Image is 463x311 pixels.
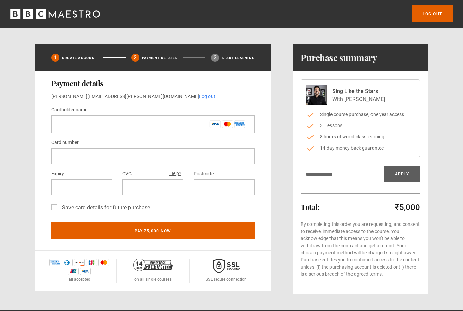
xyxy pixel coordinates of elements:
svg: BBC Maestro [10,9,100,19]
button: Pay ₹5,000 now [51,222,255,239]
p: ₹5,000 [395,202,420,213]
li: 8 hours of world-class learning [306,133,414,140]
label: Expiry [51,170,64,178]
p: SSL secure connection [206,276,247,283]
label: CVC [122,170,132,178]
a: Log out [199,94,215,99]
p: [PERSON_NAME][EMAIL_ADDRESS][PERSON_NAME][DOMAIN_NAME] [51,93,255,100]
label: Card number [51,139,79,147]
a: Log out [412,5,453,22]
p: all accepted [68,276,90,283]
img: amex [49,259,60,266]
li: 14-day money back guarantee [306,144,414,152]
iframe: Secure CVC input frame [128,184,178,191]
div: 3 [211,54,219,62]
iframe: Secure postal code input frame [199,184,249,191]
img: visa [80,268,91,275]
p: Create Account [62,55,97,60]
img: discover [74,259,85,266]
img: diners [62,259,73,266]
button: Apply [384,166,420,182]
div: 2 [131,54,139,62]
iframe: Secure expiration date input frame [57,184,107,191]
h1: Purchase summary [301,52,377,63]
h2: Total: [301,203,319,211]
p: With [PERSON_NAME] [332,95,385,103]
div: 1 [51,54,59,62]
img: jcb [86,259,97,266]
button: Help? [167,169,183,178]
li: 31 lessons [306,122,414,129]
p: on all single courses [134,276,172,283]
p: Start learning [222,55,255,60]
li: Single course purchase, one year access [306,111,414,118]
h2: Payment details [51,79,255,88]
img: 14-day-money-back-guarantee-42d24aedb5115c0ff13b.png [133,259,173,271]
label: Postcode [194,170,214,178]
label: Save card details for future purchase [59,203,150,212]
img: unionpay [68,268,79,275]
label: Cardholder name [51,106,87,114]
img: mastercard [98,259,109,266]
p: Payment details [142,55,177,60]
p: Sing Like the Stars [332,87,385,95]
iframe: Secure card number input frame [57,153,249,159]
p: By completing this order you are requesting, and consent to receive, immediate access to the cour... [301,221,420,278]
